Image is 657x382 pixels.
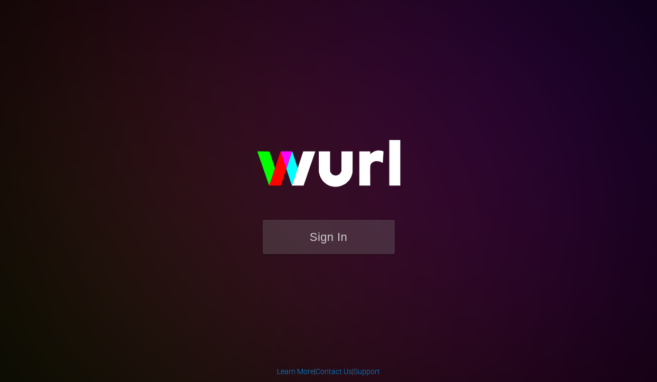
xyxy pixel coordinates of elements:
[316,367,352,376] a: Contact Us
[277,366,380,377] div: | |
[354,367,380,376] a: Support
[223,117,434,220] img: wurl-logo-on-black-223613ac3d8ba8fe6dc639794a292ebdb59501304c7dfd60c99c58986ef67473.svg
[277,367,314,376] a: Learn More
[263,220,395,254] button: Sign In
